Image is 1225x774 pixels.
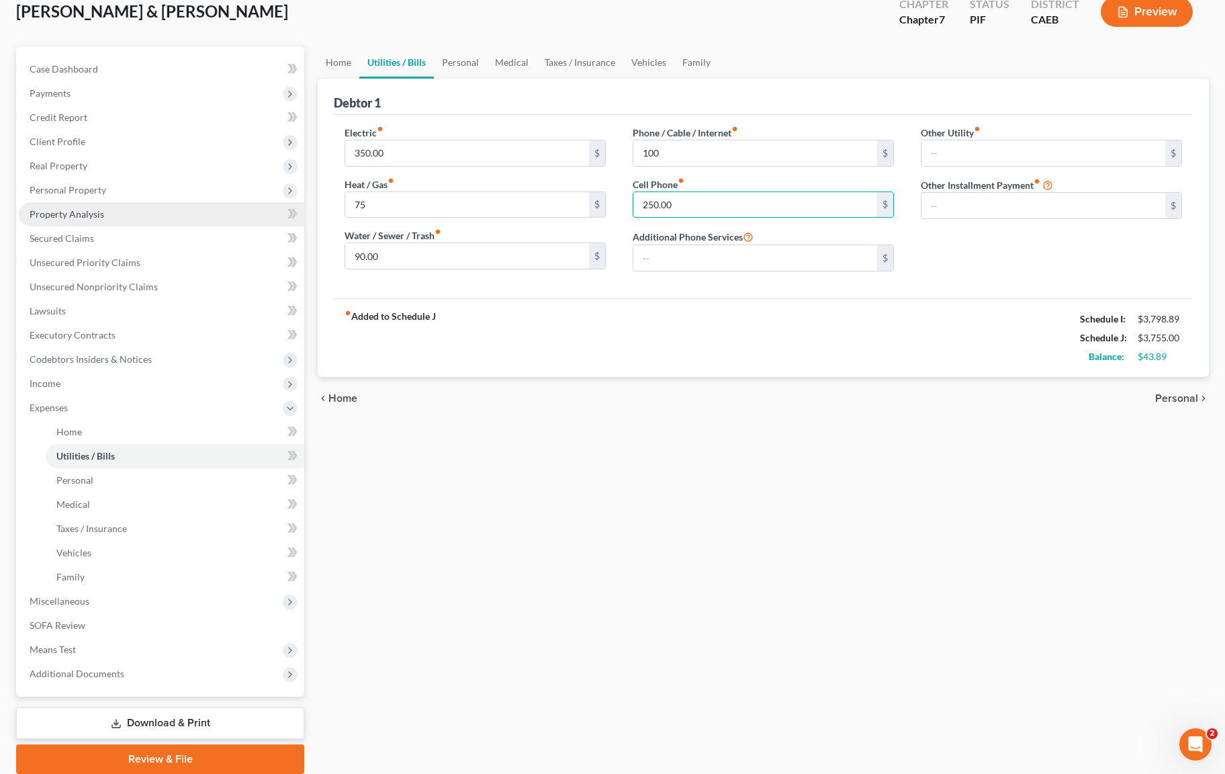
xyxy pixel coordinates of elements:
span: Unsecured Priority Claims [30,257,140,268]
strong: Schedule J: [1080,332,1127,343]
div: $43.89 [1138,350,1182,363]
span: 2 [1207,728,1218,739]
div: Chapter [899,12,948,28]
iframe: Intercom live chat [1179,728,1212,761]
div: $3,798.89 [1138,312,1182,326]
span: Vehicles [56,547,91,558]
span: Personal [1155,393,1198,404]
input: -- [345,140,589,166]
span: Case Dashboard [30,63,98,75]
span: Payments [30,87,71,99]
span: Family [56,571,85,583]
a: Personal [434,46,487,79]
label: Water / Sewer / Trash [345,228,441,243]
a: Vehicles [623,46,674,79]
span: Client Profile [30,136,85,147]
input: -- [633,192,877,218]
span: Home [328,393,357,404]
span: Codebtors Insiders & Notices [30,353,152,365]
span: Personal [56,474,93,486]
i: fiber_manual_record [435,228,441,235]
label: Cell Phone [633,177,684,191]
a: Utilities / Bills [46,444,304,468]
i: fiber_manual_record [377,126,383,132]
span: 7 [939,13,945,26]
span: Utilities / Bills [56,450,115,462]
a: Download & Print [16,707,304,739]
a: Taxes / Insurance [46,517,304,541]
div: Debtor 1 [334,95,381,111]
label: Additional Phone Services [633,228,754,245]
input: -- [633,245,877,271]
div: $ [877,245,893,271]
a: Medical [46,492,304,517]
input: -- [921,140,1165,166]
strong: Balance: [1089,351,1124,362]
a: Secured Claims [19,226,304,251]
a: Unsecured Nonpriority Claims [19,275,304,299]
span: Unsecured Nonpriority Claims [30,281,158,292]
a: Property Analysis [19,202,304,226]
label: Other Installment Payment [921,178,1040,192]
span: [PERSON_NAME] & [PERSON_NAME] [16,1,288,21]
span: Taxes / Insurance [56,523,127,534]
label: Electric [345,126,383,140]
i: fiber_manual_record [1034,178,1040,185]
a: Unsecured Priority Claims [19,251,304,275]
input: -- [921,193,1165,218]
div: CAEB [1031,12,1079,28]
a: Vehicles [46,541,304,565]
div: $ [1165,140,1181,166]
a: Home [318,46,359,79]
i: fiber_manual_record [678,177,684,184]
a: Lawsuits [19,299,304,323]
div: $ [589,192,605,218]
input: -- [345,192,589,218]
span: Expenses [30,402,68,413]
div: $3,755.00 [1138,331,1182,345]
span: Personal Property [30,184,106,196]
strong: Added to Schedule J [345,310,436,366]
span: Lawsuits [30,305,66,316]
i: chevron_right [1198,393,1209,404]
a: Medical [487,46,537,79]
span: Income [30,378,60,389]
span: Means Test [30,644,76,655]
i: fiber_manual_record [974,126,981,132]
span: Executory Contracts [30,329,116,341]
i: fiber_manual_record [388,177,394,184]
label: Phone / Cable / Internet [633,126,738,140]
a: Family [46,565,304,589]
a: Family [674,46,719,79]
i: fiber_manual_record [731,126,738,132]
strong: Schedule I: [1080,313,1126,325]
span: Property Analysis [30,208,104,220]
span: SOFA Review [30,619,85,631]
a: Utilities / Bills [359,46,434,79]
a: Personal [46,468,304,492]
div: $ [877,192,893,218]
input: -- [633,140,877,166]
i: chevron_left [318,393,328,404]
span: Real Property [30,160,87,171]
a: SOFA Review [19,613,304,638]
span: Medical [56,499,90,510]
button: chevron_left Home [318,393,357,404]
a: Executory Contracts [19,323,304,347]
span: Home [56,426,82,437]
div: PIF [970,12,1009,28]
span: Credit Report [30,112,87,123]
a: Review & File [16,744,304,774]
span: Miscellaneous [30,595,89,607]
a: Case Dashboard [19,57,304,81]
div: $ [1165,193,1181,218]
a: Credit Report [19,105,304,130]
div: $ [877,140,893,166]
div: $ [589,243,605,269]
input: -- [345,243,589,269]
i: fiber_manual_record [345,310,351,316]
div: $ [589,140,605,166]
label: Other Utility [921,126,981,140]
button: Personal chevron_right [1155,393,1209,404]
a: Home [46,420,304,444]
